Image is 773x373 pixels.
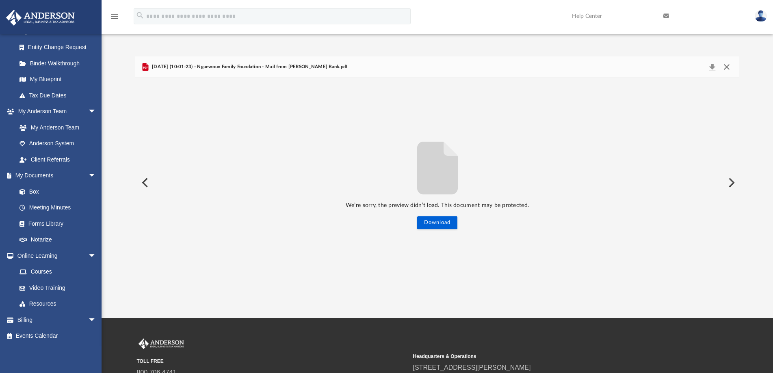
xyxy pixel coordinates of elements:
div: File preview [135,78,740,287]
a: My Documentsarrow_drop_down [6,168,104,184]
a: Box [11,183,100,200]
small: TOLL FREE [137,358,407,365]
button: Close [719,61,734,73]
a: Meeting Minutes [11,200,104,216]
img: Anderson Advisors Platinum Portal [4,10,77,26]
span: [DATE] (10:01:23) - Nguewoun Family Foundation - Mail from [PERSON_NAME] Bank.pdf [150,63,348,71]
a: My Blueprint [11,71,104,88]
small: Headquarters & Operations [413,353,684,360]
a: Resources [11,296,104,312]
a: Courses [11,264,104,280]
img: User Pic [755,10,767,22]
button: Next File [722,171,740,194]
a: [STREET_ADDRESS][PERSON_NAME] [413,364,531,371]
a: Billingarrow_drop_down [6,312,108,328]
span: arrow_drop_down [88,168,104,184]
a: Client Referrals [11,151,104,168]
i: menu [110,11,119,21]
a: My Anderson Teamarrow_drop_down [6,103,104,120]
a: My Anderson Team [11,119,100,136]
a: Notarize [11,232,104,248]
a: Forms Library [11,216,100,232]
span: arrow_drop_down [88,312,104,328]
button: Download [705,61,719,73]
a: Tax Due Dates [11,87,108,103]
p: We’re sorry, the preview didn’t load. This document may be protected. [135,201,740,211]
a: Video Training [11,280,100,296]
a: Anderson System [11,136,104,152]
a: Entity Change Request [11,39,108,56]
div: Preview [135,56,740,287]
a: Online Learningarrow_drop_down [6,248,104,264]
a: Binder Walkthrough [11,55,108,71]
a: Events Calendar [6,328,108,344]
i: search [136,11,145,20]
button: Previous File [135,171,153,194]
a: menu [110,15,119,21]
img: Anderson Advisors Platinum Portal [137,339,186,349]
span: arrow_drop_down [88,248,104,264]
button: Download [417,216,457,229]
span: arrow_drop_down [88,103,104,120]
